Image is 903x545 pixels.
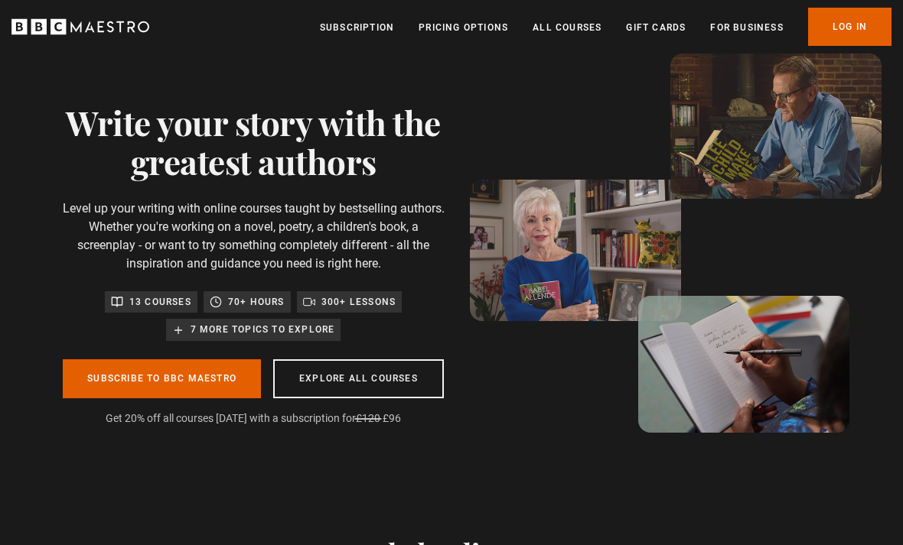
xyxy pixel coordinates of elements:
a: Log In [808,8,892,46]
p: 13 courses [129,294,191,310]
p: 300+ lessons [321,294,396,310]
p: 7 more topics to explore [191,322,335,337]
h1: Write your story with the greatest authors [58,102,448,181]
nav: Primary [320,8,892,46]
p: Level up your writing with online courses taught by bestselling authors. Whether you're working o... [58,200,448,273]
span: £120 [356,412,380,424]
a: Gift Cards [626,20,686,35]
span: £96 [383,412,401,424]
a: For business [710,20,783,35]
a: All Courses [533,20,601,35]
p: 70+ hours [228,294,285,310]
a: Subscription [320,20,394,35]
svg: BBC Maestro [11,15,149,38]
a: Pricing Options [419,20,508,35]
a: Subscribe to BBC Maestro [63,359,261,398]
p: Get 20% off all courses [DATE] with a subscription for [58,410,448,427]
a: Explore all courses [273,359,444,398]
